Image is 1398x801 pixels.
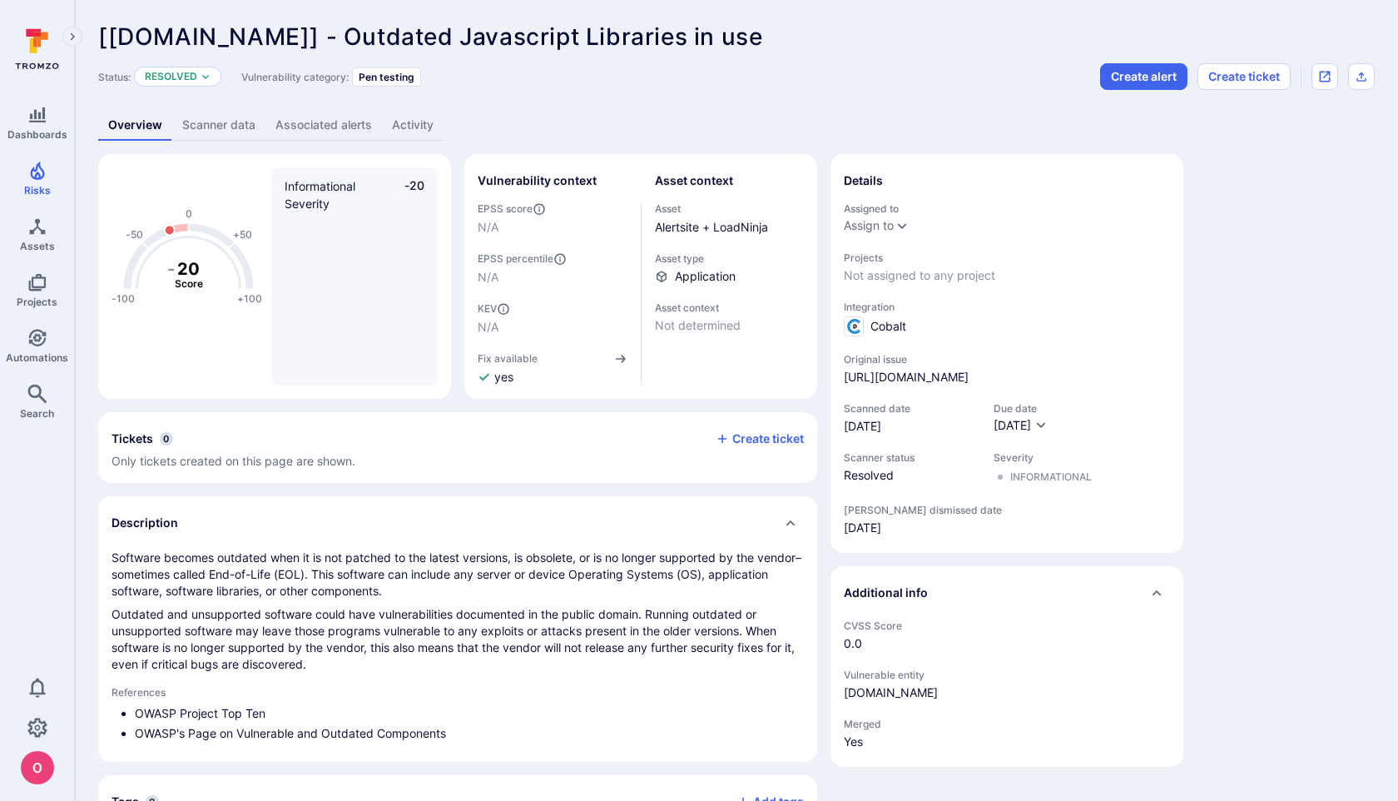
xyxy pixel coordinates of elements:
[716,431,804,446] button: Create ticket
[844,585,928,601] h2: Additional info
[655,301,805,314] span: Asset context
[844,734,1170,750] span: Yes
[160,432,173,445] span: 0
[98,496,817,550] div: Collapse description
[98,412,817,483] div: Collapse
[21,751,54,784] img: ACg8ocJcCe-YbLxGm5tc0PuNRxmgP8aEm0RBXn6duO8aeMVK9zjHhw=s96-c
[1197,63,1291,90] button: Create ticket
[126,228,143,241] text: -50
[112,606,804,673] p: Outdated and unsupported software could have vulnerabilities documented in the public domain. Run...
[112,292,135,305] text: -100
[1100,63,1187,90] button: Create alert
[830,566,1183,619] div: Collapse
[112,550,804,600] p: Software becomes outdated when it is not patched to the latest versions, is obsolete, or is no lo...
[844,718,1170,730] span: Merged
[24,184,51,197] span: Risks
[844,418,977,435] span: [DATE]
[655,252,805,265] span: Asset type
[675,268,736,285] span: Application
[844,619,1170,632] span: CVSS Score
[994,402,1048,415] span: Due date
[994,418,1031,432] span: [DATE]
[98,71,131,83] span: Status:
[655,202,805,215] span: Asset
[994,451,1092,464] span: Severity
[844,251,1170,264] span: Projects
[17,296,57,308] span: Projects
[98,22,762,51] span: [[DOMAIN_NAME]] - Outdated Javascript Libraries in use
[895,219,909,232] button: Expand dropdown
[135,726,446,740] a: OWASP's Page on Vulnerable and Outdated Components
[844,353,1170,366] span: Original issue
[172,110,265,141] a: Scanner data
[393,177,424,212] span: -20
[478,202,627,216] span: EPSS score
[98,110,172,141] a: Overview
[352,67,421,87] div: Pen testing
[830,566,1183,767] section: additional info card
[844,504,1170,516] span: [PERSON_NAME] dismissed date
[241,71,349,83] span: Vulnerability category:
[6,351,68,364] span: Automations
[478,269,627,286] span: N/A
[478,319,627,336] span: N/A
[478,352,538,365] span: Fix available
[478,219,627,236] span: N/A
[1348,63,1375,90] div: Export as CSV
[844,669,1170,681] span: Vulnerable entity
[844,301,1170,313] span: Integration
[285,179,355,211] span: Informational Severity
[21,751,54,784] div: oleg malkov
[67,30,78,44] i: Expand navigation menu
[7,128,67,141] span: Dashboards
[870,318,906,335] span: Cobalt
[478,172,597,189] h2: Vulnerability context
[655,317,805,334] span: Not determined
[177,259,200,279] tspan: 20
[167,259,175,279] tspan: -
[844,635,1170,652] span: 0.0
[265,110,382,141] a: Associated alerts
[494,369,513,386] span: yes
[478,252,627,266] span: EPSS percentile
[844,451,977,464] span: Scanner status
[844,267,1170,284] span: Not assigned to any project
[135,706,265,720] a: OWASP Project Top Ten
[175,277,203,290] text: Score
[201,72,211,82] button: Expand dropdown
[20,240,55,252] span: Assets
[994,418,1048,435] button: [DATE]
[98,412,817,483] section: tickets card
[237,292,262,305] text: +100
[844,684,1170,701] span: [DOMAIN_NAME]
[830,154,1183,553] section: details card
[478,302,627,316] span: KEV
[844,369,969,386] a: [URL][DOMAIN_NAME]
[112,454,355,468] span: Only tickets created on this page are shown.
[145,70,197,83] button: Resolved
[156,259,222,291] g: The vulnerability score is based on the parameters defined in the settings
[62,27,82,47] button: Expand navigation menu
[233,228,252,241] text: +50
[844,219,894,232] button: Assign to
[844,172,883,189] h2: Details
[844,520,1170,536] span: [DATE]
[1010,470,1092,484] div: Informational
[1311,63,1338,90] div: Open original issue
[382,110,444,141] a: Activity
[844,402,977,415] span: Scanned date
[186,207,192,220] text: 0
[844,467,977,484] span: Resolved
[994,402,1048,435] div: Due date field
[655,172,733,189] h2: Asset context
[112,515,178,531] h2: Description
[112,686,804,699] h3: References
[655,220,768,234] a: Alertsite + LoadNinja
[112,430,153,447] h2: Tickets
[20,407,54,420] span: Search
[98,110,1375,141] div: Vulnerability tabs
[844,202,1170,215] span: Assigned to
